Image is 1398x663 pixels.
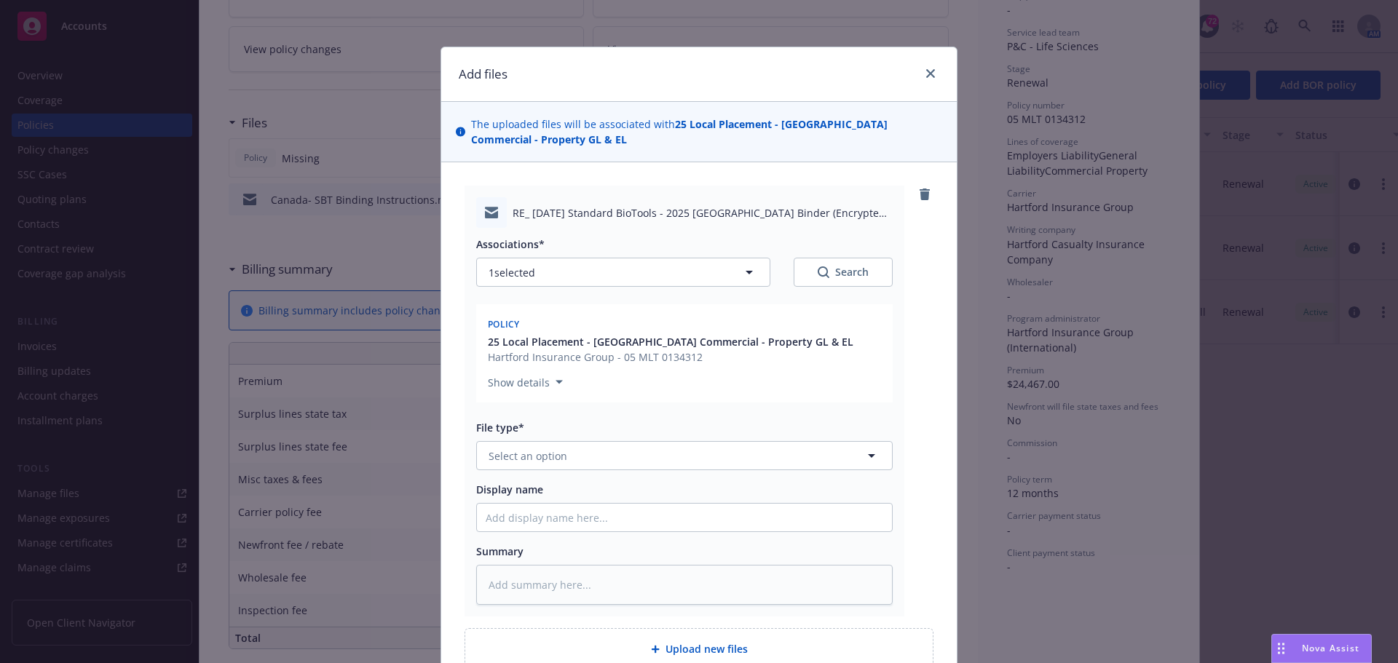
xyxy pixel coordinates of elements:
span: Nova Assist [1302,642,1359,654]
a: remove [916,186,933,203]
span: The uploaded files will be associated with [471,116,942,147]
div: Drag to move [1272,635,1290,662]
span: RE_ [DATE] Standard BioTools - 2025 [GEOGRAPHIC_DATA] Binder (Encrypted Delivery) (Encrypted Deli... [513,205,893,221]
button: Nova Assist [1271,634,1372,663]
strong: 25 Local Placement - [GEOGRAPHIC_DATA] Commercial - Property GL & EL [471,117,888,146]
